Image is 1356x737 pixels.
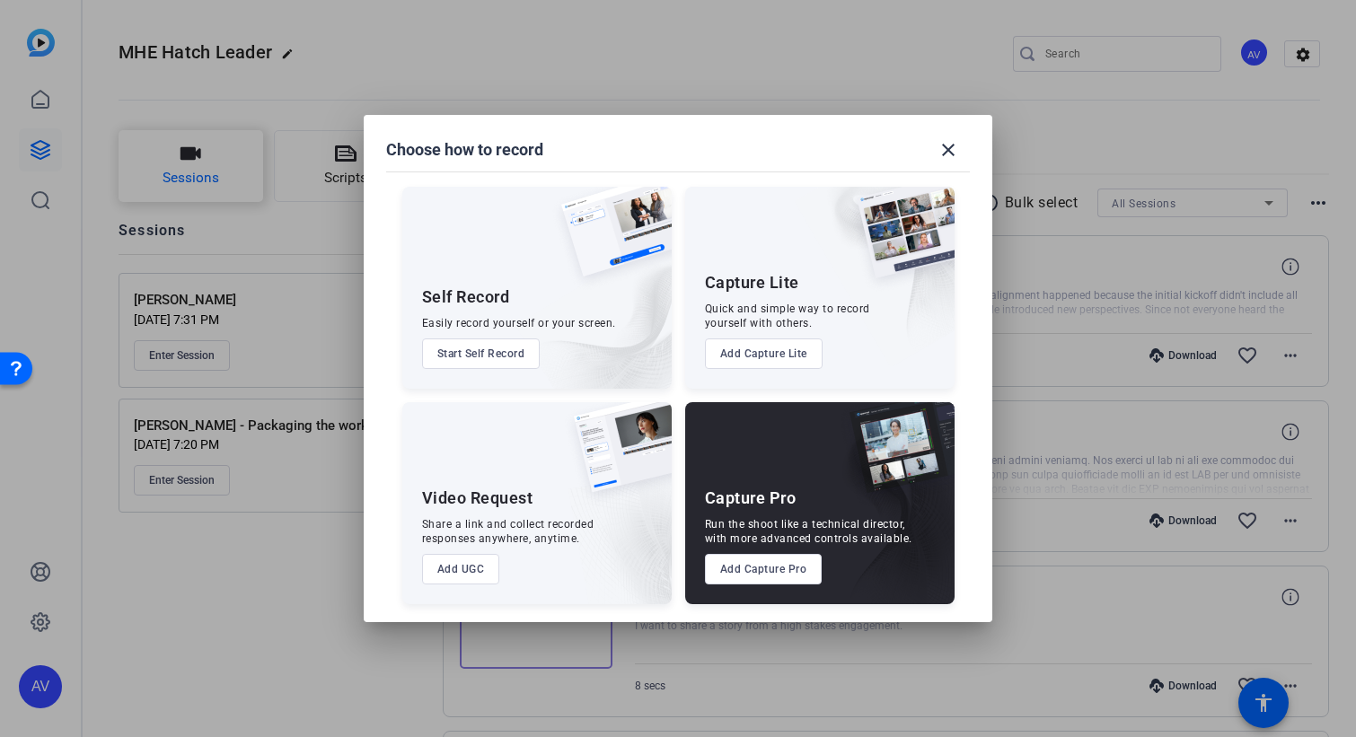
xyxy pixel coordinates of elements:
img: embarkstudio-capture-pro.png [822,425,955,604]
img: embarkstudio-self-record.png [515,225,672,389]
img: embarkstudio-capture-lite.png [794,187,955,366]
div: Video Request [422,487,533,509]
div: Capture Lite [705,272,799,294]
button: Add UGC [422,554,500,584]
div: Quick and simple way to record yourself with others. [705,302,870,330]
mat-icon: close [938,139,959,161]
button: Add Capture Pro [705,554,823,584]
div: Run the shoot like a technical director, with more advanced controls available. [705,517,912,546]
img: capture-pro.png [836,402,955,512]
button: Start Self Record [422,338,541,369]
img: self-record.png [548,187,672,294]
div: Capture Pro [705,487,797,509]
img: embarkstudio-ugc-content.png [568,458,672,604]
h1: Choose how to record [386,139,543,161]
button: Add Capture Lite [705,338,823,369]
img: capture-lite.png [843,187,955,296]
div: Easily record yourself or your screen. [422,316,616,330]
div: Self Record [422,286,510,308]
div: Share a link and collect recorded responses anywhere, anytime. [422,517,594,546]
img: ugc-content.png [560,402,672,511]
